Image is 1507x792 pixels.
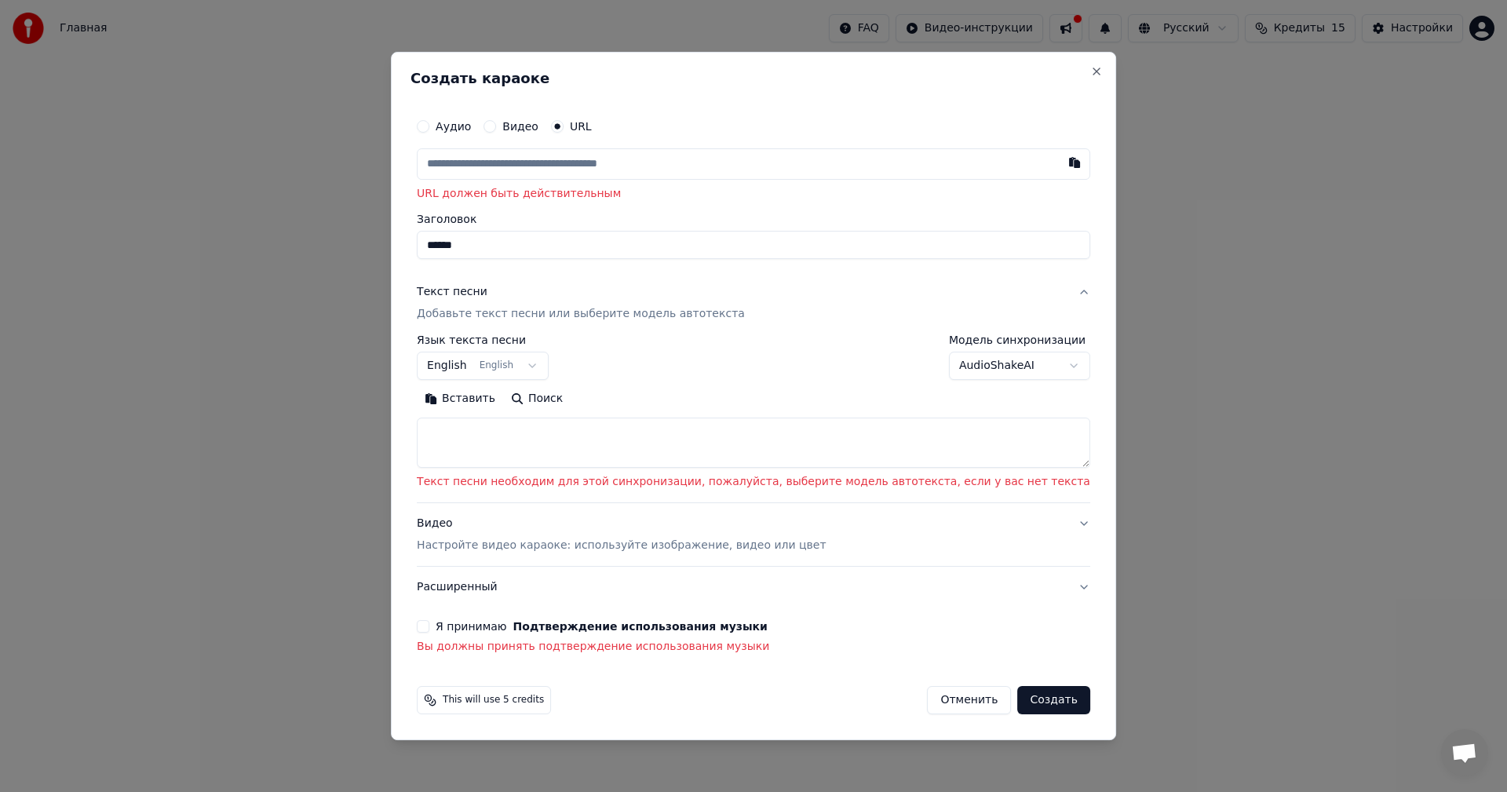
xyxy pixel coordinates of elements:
[417,639,1090,655] p: Вы должны принять подтверждение использования музыки
[949,335,1090,346] label: Модель синхронизации
[502,121,538,132] label: Видео
[417,387,503,412] button: Вставить
[436,621,768,632] label: Я принимаю
[417,504,1090,567] button: ВидеоНастройте видео караоке: используйте изображение, видео или цвет
[513,621,768,632] button: Я принимаю
[570,121,592,132] label: URL
[417,186,1090,202] p: URL должен быть действительным
[417,538,826,553] p: Настройте видео караоке: используйте изображение, видео или цвет
[417,307,745,323] p: Добавьте текст песни или выберите модель автотекста
[417,516,826,554] div: Видео
[503,387,571,412] button: Поиск
[927,686,1011,714] button: Отменить
[417,567,1090,608] button: Расширенный
[417,285,487,301] div: Текст песни
[417,335,1090,503] div: Текст песниДобавьте текст песни или выберите модель автотекста
[417,272,1090,335] button: Текст песниДобавьте текст песни или выберите модель автотекста
[411,71,1096,86] h2: Создать караоке
[1017,686,1089,714] button: Создать
[417,475,1090,491] p: Текст песни необходим для этой синхронизации, пожалуйста, выберите модель автотекста, если у вас ...
[417,335,549,346] label: Язык текста песни
[417,214,1090,225] label: Заголовок
[443,694,544,706] span: This will use 5 credits
[436,121,471,132] label: Аудио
